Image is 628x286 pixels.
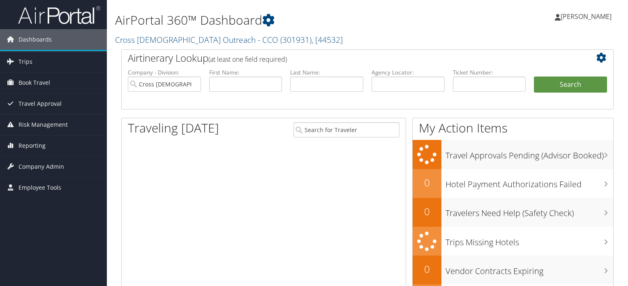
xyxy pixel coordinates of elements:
[534,77,607,93] button: Search
[561,12,612,21] span: [PERSON_NAME]
[18,29,52,50] span: Dashboards
[18,177,61,198] span: Employee Tools
[413,176,441,190] h2: 0
[18,93,62,114] span: Travel Approval
[208,55,287,64] span: (at least one field required)
[413,262,441,276] h2: 0
[413,119,613,137] h1: My Action Items
[18,72,50,93] span: Book Travel
[209,68,282,77] label: First Name:
[115,34,343,45] a: Cross [DEMOGRAPHIC_DATA] Outreach - CCO
[312,34,343,45] span: , [ 44532 ]
[372,68,445,77] label: Agency Locator:
[446,174,613,190] h3: Hotel Payment Authorizations Failed
[128,51,566,65] h2: Airtinerary Lookup
[18,5,100,25] img: airportal-logo.png
[413,205,441,219] h2: 0
[128,119,219,137] h1: Traveling [DATE]
[413,140,613,169] a: Travel Approvals Pending (Advisor Booked)
[18,51,32,72] span: Trips
[280,34,312,45] span: ( 301931 )
[128,68,201,77] label: Company - Division:
[413,256,613,284] a: 0Vendor Contracts Expiring
[115,12,452,29] h1: AirPortal 360™ Dashboard
[446,261,613,277] h3: Vendor Contracts Expiring
[293,122,399,137] input: Search for Traveler
[413,169,613,198] a: 0Hotel Payment Authorizations Failed
[446,233,613,248] h3: Trips Missing Hotels
[18,114,68,135] span: Risk Management
[290,68,363,77] label: Last Name:
[18,156,64,177] span: Company Admin
[453,68,526,77] label: Ticket Number:
[413,198,613,227] a: 0Travelers Need Help (Safety Check)
[18,135,46,156] span: Reporting
[446,203,613,219] h3: Travelers Need Help (Safety Check)
[413,227,613,256] a: Trips Missing Hotels
[555,4,620,29] a: [PERSON_NAME]
[446,146,613,161] h3: Travel Approvals Pending (Advisor Booked)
